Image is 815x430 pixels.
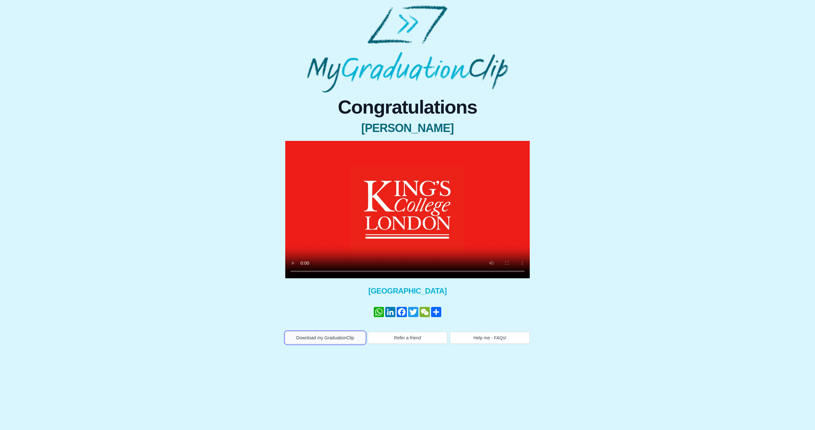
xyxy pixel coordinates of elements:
[407,307,419,317] a: Twitter
[368,332,448,344] button: Refer a friend
[419,307,430,317] a: WeChat
[430,307,442,317] a: Share
[285,98,530,117] span: Congratulations
[285,286,530,296] span: [GEOGRAPHIC_DATA]
[285,122,530,135] span: [PERSON_NAME]
[450,332,530,344] button: Help me - FAQs!
[285,332,365,344] button: Download my GraduationClip
[385,307,396,317] a: LinkedIn
[307,5,508,93] img: MyGraduationClip
[373,307,385,317] a: WhatsApp
[396,307,407,317] a: Facebook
